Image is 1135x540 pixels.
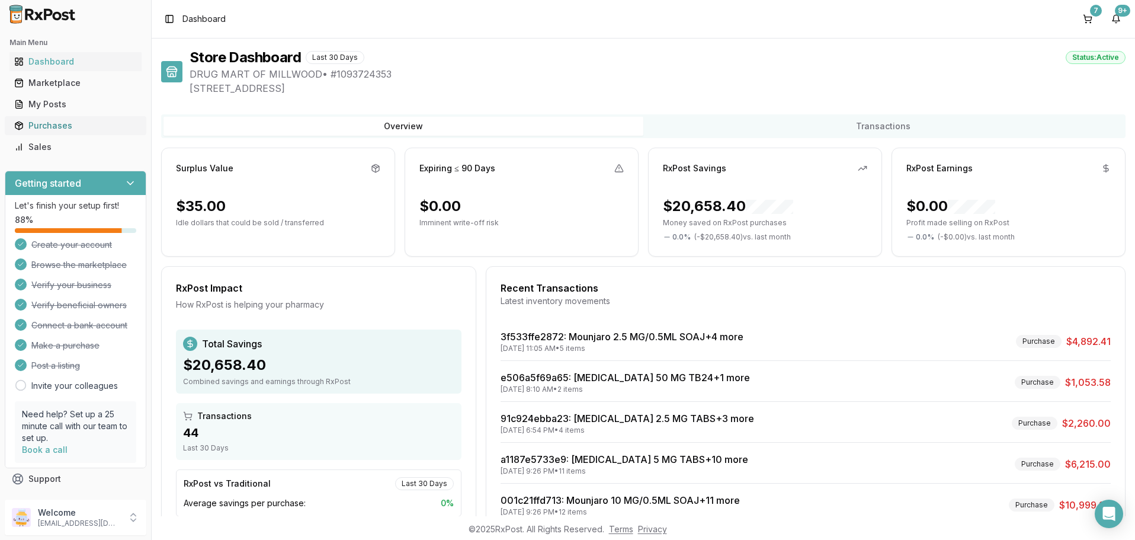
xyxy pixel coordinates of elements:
a: Marketplace [9,72,142,94]
p: Need help? Set up a 25 minute call with our team to set up. [22,408,129,444]
a: Book a call [22,445,68,455]
a: e506a5f69a65: [MEDICAL_DATA] 50 MG TB24+1 more [501,372,750,384]
a: Privacy [638,524,667,534]
span: Browse the marketplace [31,259,127,271]
div: Purchase [1015,376,1060,389]
span: ( - $20,658.40 ) vs. last month [694,232,791,242]
div: 7 [1090,5,1102,17]
span: 0.0 % [672,232,691,242]
div: Last 30 Days [306,51,364,64]
div: $20,658.40 [183,356,454,375]
a: Sales [9,136,142,158]
span: Verify beneficial owners [31,299,127,311]
span: $1,053.58 [1065,375,1111,389]
div: [DATE] 8:10 AM • 2 items [501,385,750,394]
span: Connect a bank account [31,319,127,331]
img: RxPost Logo [5,5,81,24]
button: Sales [5,138,146,156]
div: [DATE] 6:54 PM • 4 items [501,426,754,435]
span: 0 % [441,497,454,509]
div: $20,658.40 [663,197,793,216]
div: $0.00 [419,197,461,216]
div: How RxPost is helping your pharmacy [176,299,461,311]
nav: breadcrumb [182,13,226,25]
span: $6,215.00 [1065,457,1111,471]
span: Average savings per purchase: [184,497,306,509]
div: Purchase [1012,417,1057,430]
div: Open Intercom Messenger [1095,500,1123,528]
h1: Store Dashboard [190,48,301,67]
div: $0.00 [906,197,995,216]
div: 9+ [1115,5,1130,17]
a: 3f533ffe2872: Mounjaro 2.5 MG/0.5ML SOAJ+4 more [501,331,743,343]
button: 7 [1078,9,1097,28]
span: Dashboard [182,13,226,25]
div: Purchase [1015,458,1060,471]
span: $4,892.41 [1066,334,1111,349]
button: Dashboard [5,52,146,71]
span: [STREET_ADDRESS] [190,81,1126,95]
span: Verify your business [31,279,111,291]
button: Support [5,468,146,490]
div: RxPost Impact [176,281,461,295]
span: $10,999.27 [1059,498,1111,512]
a: Dashboard [9,51,142,72]
div: Combined savings and earnings through RxPost [183,377,454,386]
p: [EMAIL_ADDRESS][DOMAIN_NAME] [38,519,120,528]
div: Purchase [1009,499,1054,512]
p: Profit made selling on RxPost [906,218,1111,228]
p: Idle dollars that could be sold / transferred [176,218,380,228]
button: Feedback [5,490,146,511]
button: Transactions [643,117,1123,136]
h2: Main Menu [9,38,142,47]
a: 001c21ffd713: Mounjaro 10 MG/0.5ML SOAJ+11 more [501,494,740,506]
div: Purchases [14,120,137,132]
div: My Posts [14,98,137,110]
div: Latest inventory movements [501,295,1111,307]
a: Invite your colleagues [31,380,118,392]
a: Purchases [9,115,142,136]
span: Create your account [31,239,112,251]
div: 44 [183,424,454,441]
div: Surplus Value [176,162,233,174]
div: Last 30 Days [395,477,454,490]
div: RxPost vs Traditional [184,478,271,490]
span: $2,260.00 [1062,416,1111,430]
div: Purchase [1016,335,1062,348]
p: Imminent write-off risk [419,218,624,228]
div: Dashboard [14,56,137,68]
div: Marketplace [14,77,137,89]
div: [DATE] 9:26 PM • 12 items [501,507,740,517]
a: My Posts [9,94,142,115]
div: RxPost Savings [663,162,726,174]
span: 0.0 % [916,232,934,242]
h3: Getting started [15,176,81,190]
button: Marketplace [5,74,146,92]
div: RxPost Earnings [906,162,973,174]
span: Transactions [197,410,252,422]
div: Sales [14,141,137,153]
span: DRUG MART OF MILLWOOD • # 1093724353 [190,67,1126,81]
div: Expiring ≤ 90 Days [419,162,495,174]
button: Overview [163,117,643,136]
a: a1187e5733e9: [MEDICAL_DATA] 5 MG TABS+10 more [501,453,748,465]
p: Money saved on RxPost purchases [663,218,867,228]
p: Let's finish your setup first! [15,200,136,212]
button: 9+ [1107,9,1126,28]
div: [DATE] 9:26 PM • 11 items [501,466,748,476]
div: [DATE] 11:05 AM • 5 items [501,344,743,353]
span: Feedback [28,494,69,506]
span: 88 % [15,214,33,226]
div: Recent Transactions [501,281,1111,295]
button: Purchases [5,116,146,135]
img: User avatar [12,508,31,527]
span: Post a listing [31,360,80,372]
a: 91c924ebba23: [MEDICAL_DATA] 2.5 MG TABS+3 more [501,413,754,424]
div: $35.00 [176,197,226,216]
span: ( - $0.00 ) vs. last month [938,232,1015,242]
a: Terms [609,524,633,534]
div: Status: Active [1066,51,1126,64]
button: My Posts [5,95,146,114]
span: Make a purchase [31,340,100,352]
